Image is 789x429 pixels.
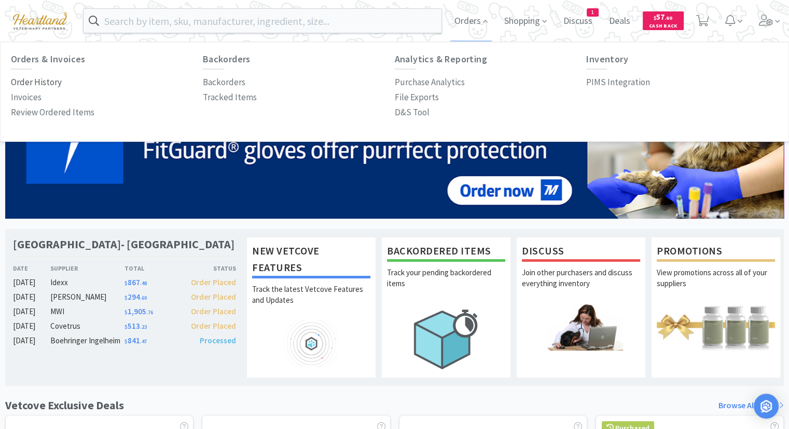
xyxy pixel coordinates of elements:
input: Search by item, sku, manufacturer, ingredient, size... [84,9,441,33]
div: MWI [50,305,124,318]
h1: Discuss [522,243,640,262]
span: 841 [124,336,147,345]
div: Date [13,263,50,273]
span: 57 [654,12,672,22]
a: Purchase Analytics [395,75,465,90]
a: D&S Tool [395,105,430,120]
span: 1,905 [124,306,153,316]
img: cad7bdf275c640399d9c6e0c56f98fd2_10.png [5,6,75,35]
h6: Backorders [203,54,395,64]
p: Review Ordered Items [11,105,94,119]
img: hero_backorders.png [387,303,505,374]
a: [DATE]Boehringer Ingelheim$841.47Processed [13,334,236,347]
div: [DATE] [13,320,50,332]
div: [DATE] [13,276,50,289]
h6: Analytics & Reporting [395,54,587,64]
p: Order History [11,75,62,89]
a: Review Ordered Items [11,105,94,120]
span: . 76 [146,309,153,316]
a: [DATE]Idexx$867.48Order Placed [13,276,236,289]
a: [DATE][PERSON_NAME]$294.60Order Placed [13,291,236,303]
div: Supplier [50,263,124,273]
span: $ [654,15,656,21]
a: Discuss1 [559,17,597,26]
span: . 23 [140,324,147,330]
div: Open Intercom Messenger [754,394,779,419]
a: Backordered ItemsTrack your pending backordered items [381,237,511,378]
h1: Vetcove Exclusive Deals [5,396,124,414]
p: View promotions across all of your suppliers [657,267,775,303]
span: $ [124,324,128,330]
a: Deals [605,17,634,26]
div: Total [124,263,181,273]
span: . 47 [140,338,147,345]
a: Backorders [203,75,245,90]
a: File Exports [395,90,439,105]
span: $ [124,294,128,301]
h1: New Vetcove Features [252,243,370,278]
p: Track your pending backordered items [387,267,505,303]
div: Covetrus [50,320,124,332]
p: Backorders [203,75,245,89]
h1: Promotions [657,243,775,262]
div: Status [180,263,236,273]
h6: Inventory [586,54,778,64]
a: Browse All Deals [718,399,784,412]
div: [DATE] [13,305,50,318]
a: Invoices [11,90,41,105]
img: hero_discuss.png [522,303,640,351]
a: $57.60Cash Back [643,7,684,35]
span: Order Placed [191,306,236,316]
span: 867 [124,277,147,287]
span: 1 [587,9,598,16]
span: 294 [124,292,147,302]
span: Order Placed [191,277,236,287]
div: [PERSON_NAME] [50,291,124,303]
p: Join other purchasers and discuss everything inventory [522,267,640,303]
a: PIMS Integration [586,75,650,90]
span: $ [124,338,128,345]
span: Order Placed [191,292,236,302]
a: Order History [11,75,62,90]
a: PromotionsView promotions across all of your suppliers [651,237,781,378]
a: DiscussJoin other purchasers and discuss everything inventory [516,237,646,378]
div: [DATE] [13,291,50,303]
a: Tracked Items [203,90,257,105]
img: hero_promotions.png [657,303,775,351]
span: 513 [124,321,147,331]
img: hero_feature_roadmap.png [252,320,370,367]
span: . 48 [140,280,147,287]
span: . 60 [665,15,672,21]
p: D&S Tool [395,105,430,119]
span: $ [124,309,128,316]
p: Invoices [11,90,41,104]
span: Order Placed [191,321,236,331]
div: [DATE] [13,334,50,347]
p: PIMS Integration [586,75,650,89]
a: [DATE]Covetrus$513.23Order Placed [13,320,236,332]
p: Purchase Analytics [395,75,465,89]
div: Boehringer Ingelheim [50,334,124,347]
h6: Orders & Invoices [11,54,203,64]
span: Cash Back [649,23,677,30]
span: $ [124,280,128,287]
p: Track the latest Vetcove Features and Updates [252,284,370,320]
p: File Exports [395,90,439,104]
h1: Backordered Items [387,243,505,262]
h1: [GEOGRAPHIC_DATA]- [GEOGRAPHIC_DATA] [13,237,234,252]
p: Tracked Items [203,90,257,104]
span: . 60 [140,294,147,301]
span: Processed [200,336,236,345]
div: Idexx [50,276,124,289]
a: New Vetcove FeaturesTrack the latest Vetcove Features and Updates [246,237,376,378]
a: [DATE]MWI$1,905.76Order Placed [13,305,236,318]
